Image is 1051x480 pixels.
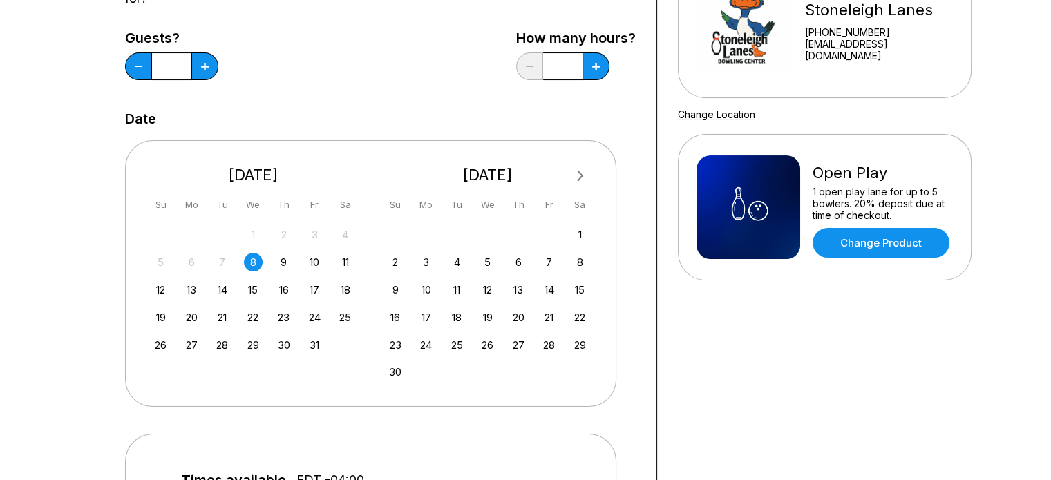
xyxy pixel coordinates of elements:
[448,253,466,271] div: Choose Tuesday, November 4th, 2025
[386,336,405,354] div: Choose Sunday, November 23rd, 2025
[448,280,466,299] div: Choose Tuesday, November 11th, 2025
[540,336,558,354] div: Choose Friday, November 28th, 2025
[244,195,263,214] div: We
[182,308,201,327] div: Choose Monday, October 20th, 2025
[386,280,405,299] div: Choose Sunday, November 9th, 2025
[540,195,558,214] div: Fr
[244,336,263,354] div: Choose Wednesday, October 29th, 2025
[813,228,949,258] a: Change Product
[151,253,170,271] div: Not available Sunday, October 5th, 2025
[274,280,293,299] div: Choose Thursday, October 16th, 2025
[448,336,466,354] div: Choose Tuesday, November 25th, 2025
[305,225,324,244] div: Not available Friday, October 3rd, 2025
[571,253,589,271] div: Choose Saturday, November 8th, 2025
[274,195,293,214] div: Th
[244,308,263,327] div: Choose Wednesday, October 22nd, 2025
[417,195,435,214] div: Mo
[146,166,361,184] div: [DATE]
[336,253,354,271] div: Choose Saturday, October 11th, 2025
[182,195,201,214] div: Mo
[571,280,589,299] div: Choose Saturday, November 15th, 2025
[151,336,170,354] div: Choose Sunday, October 26th, 2025
[813,164,953,182] div: Open Play
[509,336,528,354] div: Choose Thursday, November 27th, 2025
[274,225,293,244] div: Not available Thursday, October 2nd, 2025
[540,308,558,327] div: Choose Friday, November 21st, 2025
[804,1,952,19] div: Stoneleigh Lanes
[697,155,800,259] img: Open Play
[151,308,170,327] div: Choose Sunday, October 19th, 2025
[571,336,589,354] div: Choose Saturday, November 29th, 2025
[182,253,201,271] div: Not available Monday, October 6th, 2025
[386,363,405,381] div: Choose Sunday, November 30th, 2025
[571,308,589,327] div: Choose Saturday, November 22nd, 2025
[386,253,405,271] div: Choose Sunday, November 2nd, 2025
[417,280,435,299] div: Choose Monday, November 10th, 2025
[384,224,591,382] div: month 2025-11
[151,195,170,214] div: Su
[305,280,324,299] div: Choose Friday, October 17th, 2025
[244,280,263,299] div: Choose Wednesday, October 15th, 2025
[509,253,528,271] div: Choose Thursday, November 6th, 2025
[417,308,435,327] div: Choose Monday, November 17th, 2025
[569,165,591,187] button: Next Month
[305,308,324,327] div: Choose Friday, October 24th, 2025
[448,195,466,214] div: Tu
[125,111,156,126] label: Date
[417,336,435,354] div: Choose Monday, November 24th, 2025
[213,253,231,271] div: Not available Tuesday, October 7th, 2025
[150,224,357,354] div: month 2025-10
[804,26,952,38] div: [PHONE_NUMBER]
[509,195,528,214] div: Th
[125,30,218,46] label: Guests?
[336,225,354,244] div: Not available Saturday, October 4th, 2025
[182,280,201,299] div: Choose Monday, October 13th, 2025
[213,280,231,299] div: Choose Tuesday, October 14th, 2025
[478,253,497,271] div: Choose Wednesday, November 5th, 2025
[804,38,952,61] a: [EMAIL_ADDRESS][DOMAIN_NAME]
[478,195,497,214] div: We
[305,195,324,214] div: Fr
[386,195,405,214] div: Su
[182,336,201,354] div: Choose Monday, October 27th, 2025
[336,195,354,214] div: Sa
[386,308,405,327] div: Choose Sunday, November 16th, 2025
[478,308,497,327] div: Choose Wednesday, November 19th, 2025
[336,308,354,327] div: Choose Saturday, October 25th, 2025
[305,336,324,354] div: Choose Friday, October 31st, 2025
[813,186,953,221] div: 1 open play lane for up to 5 bowlers. 20% deposit due at time of checkout.
[244,253,263,271] div: Choose Wednesday, October 8th, 2025
[417,253,435,271] div: Choose Monday, November 3rd, 2025
[213,336,231,354] div: Choose Tuesday, October 28th, 2025
[381,166,595,184] div: [DATE]
[151,280,170,299] div: Choose Sunday, October 12th, 2025
[516,30,636,46] label: How many hours?
[448,308,466,327] div: Choose Tuesday, November 18th, 2025
[478,336,497,354] div: Choose Wednesday, November 26th, 2025
[244,225,263,244] div: Not available Wednesday, October 1st, 2025
[274,336,293,354] div: Choose Thursday, October 30th, 2025
[213,195,231,214] div: Tu
[509,308,528,327] div: Choose Thursday, November 20th, 2025
[274,253,293,271] div: Choose Thursday, October 9th, 2025
[571,195,589,214] div: Sa
[540,253,558,271] div: Choose Friday, November 7th, 2025
[509,280,528,299] div: Choose Thursday, November 13th, 2025
[305,253,324,271] div: Choose Friday, October 10th, 2025
[274,308,293,327] div: Choose Thursday, October 23rd, 2025
[571,225,589,244] div: Choose Saturday, November 1st, 2025
[540,280,558,299] div: Choose Friday, November 14th, 2025
[678,108,755,120] a: Change Location
[478,280,497,299] div: Choose Wednesday, November 12th, 2025
[213,308,231,327] div: Choose Tuesday, October 21st, 2025
[336,280,354,299] div: Choose Saturday, October 18th, 2025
